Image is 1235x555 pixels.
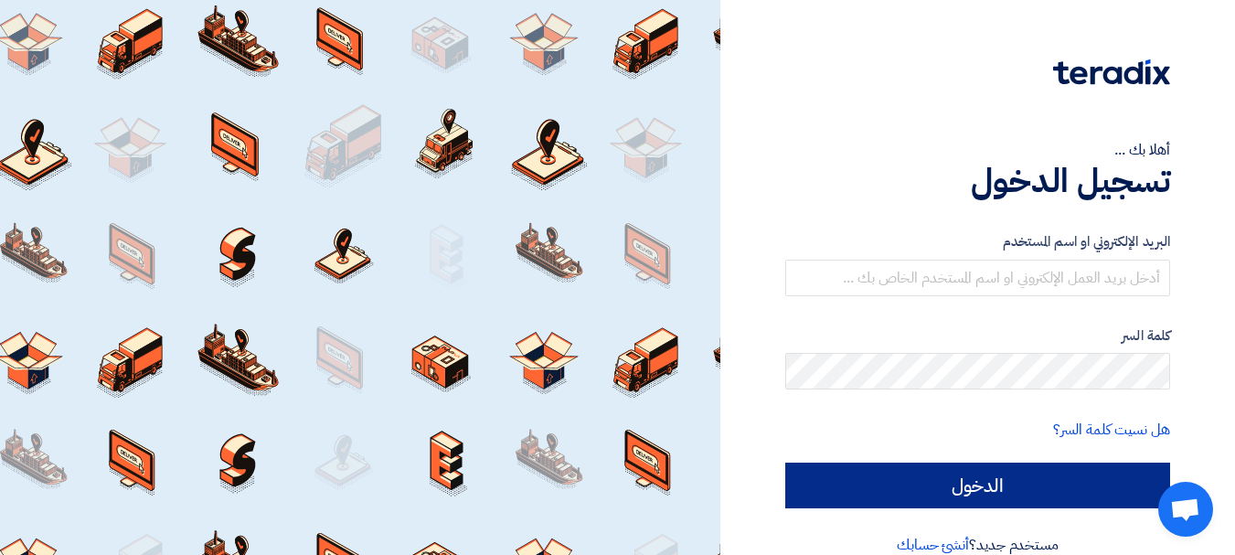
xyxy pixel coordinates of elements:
[785,463,1170,508] input: الدخول
[1053,59,1170,85] img: Teradix logo
[785,231,1170,252] label: البريد الإلكتروني او اسم المستخدم
[785,326,1170,347] label: كلمة السر
[1053,419,1170,441] a: هل نسيت كلمة السر؟
[785,161,1170,201] h1: تسجيل الدخول
[785,139,1170,161] div: أهلا بك ...
[785,260,1170,296] input: أدخل بريد العمل الإلكتروني او اسم المستخدم الخاص بك ...
[1158,482,1213,537] div: دردشة مفتوحة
